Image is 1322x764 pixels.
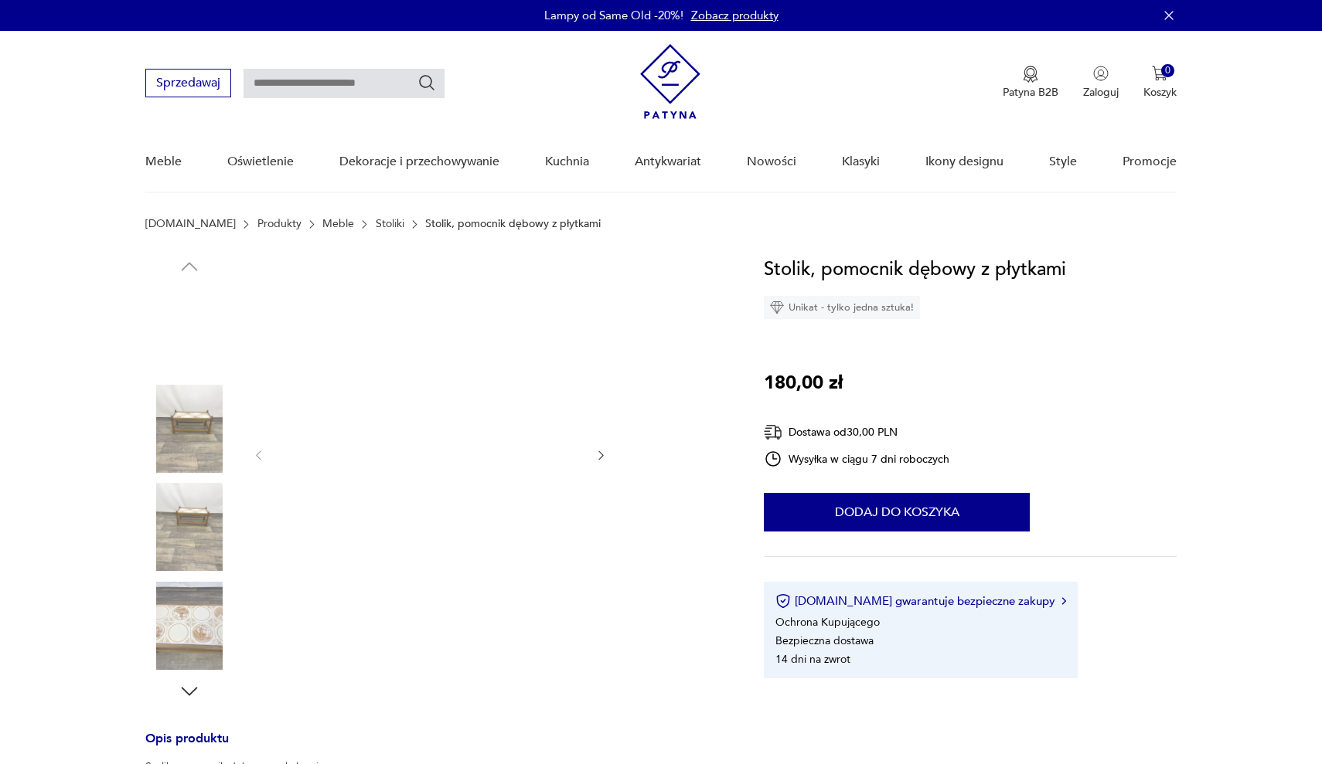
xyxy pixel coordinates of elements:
img: Ikona certyfikatu [775,593,791,609]
img: Ikona diamentu [770,301,784,314]
a: Antykwariat [635,132,701,192]
img: Ikona dostawy [764,423,782,442]
img: Zdjęcie produktu Stolik, pomocnik dębowy z płytkami [145,582,233,670]
div: 0 [1161,64,1174,77]
div: Dostawa od 30,00 PLN [764,423,949,442]
button: Patyna B2B [1003,66,1058,100]
button: [DOMAIN_NAME] gwarantuje bezpieczne zakupy [775,593,1065,609]
a: Kuchnia [545,132,589,192]
img: Ikonka użytkownika [1093,66,1109,81]
a: Style [1049,132,1077,192]
button: Zaloguj [1083,66,1119,100]
a: Klasyki [842,132,880,192]
a: Stoliki [376,218,404,230]
img: Ikona strzałki w prawo [1061,597,1066,605]
a: Sprzedawaj [145,79,231,90]
a: Dekoracje i przechowywanie [339,132,499,192]
button: 0Koszyk [1143,66,1177,100]
a: Nowości [747,132,796,192]
h3: Opis produktu [145,734,727,759]
a: Promocje [1123,132,1177,192]
img: Zdjęcie produktu Stolik, pomocnik dębowy z płytkami [145,286,233,374]
a: Meble [322,218,354,230]
img: Zdjęcie produktu Stolik, pomocnik dębowy z płytkami [145,385,233,473]
p: Patyna B2B [1003,85,1058,100]
button: Szukaj [417,73,436,92]
p: Lampy od Same Old -20%! [544,8,683,23]
button: Sprzedawaj [145,69,231,97]
li: 14 dni na zwrot [775,652,850,667]
a: Meble [145,132,182,192]
h1: Stolik, pomocnik dębowy z płytkami [764,255,1066,284]
div: Unikat - tylko jedna sztuka! [764,296,920,319]
img: Ikona koszyka [1152,66,1167,81]
div: Wysyłka w ciągu 7 dni roboczych [764,450,949,468]
a: Produkty [257,218,302,230]
img: Zdjęcie produktu Stolik, pomocnik dębowy z płytkami [281,255,579,653]
li: Ochrona Kupującego [775,615,880,630]
a: [DOMAIN_NAME] [145,218,236,230]
img: Ikona medalu [1023,66,1038,83]
img: Zdjęcie produktu Stolik, pomocnik dębowy z płytkami [145,483,233,571]
li: Bezpieczna dostawa [775,633,874,648]
p: Zaloguj [1083,85,1119,100]
p: 180,00 zł [764,368,843,398]
button: Dodaj do koszyka [764,493,1030,531]
p: Koszyk [1143,85,1177,100]
p: Stolik, pomocnik dębowy z płytkami [425,218,601,230]
a: Oświetlenie [227,132,294,192]
a: Zobacz produkty [691,8,779,23]
a: Ikony designu [925,132,1003,192]
img: Patyna - sklep z meblami i dekoracjami vintage [640,44,700,119]
a: Ikona medaluPatyna B2B [1003,66,1058,100]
